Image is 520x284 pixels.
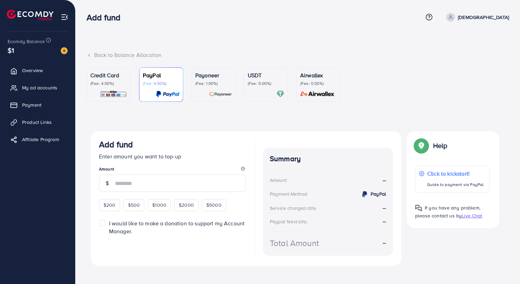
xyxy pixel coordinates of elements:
[270,177,287,184] div: Amount
[143,71,179,79] p: PayPal
[491,253,515,279] iframe: Chat
[298,90,337,98] img: card
[248,71,284,79] p: USDT
[128,202,140,208] span: $500
[433,141,448,150] p: Help
[195,81,232,86] p: (Fee: 1.00%)
[383,239,386,247] strong: --
[415,139,428,152] img: Popup guide
[415,204,480,219] span: If you have any problem, please contact us by
[109,219,245,235] span: I would like to make a donation to support my Account Manager.
[443,13,509,22] a: [DEMOGRAPHIC_DATA]
[22,101,41,108] span: Payment
[294,219,307,225] small: (4.50%)
[99,139,133,149] h3: Add fund
[209,90,232,98] img: card
[5,115,70,129] a: Product Links
[61,47,68,54] img: image
[458,13,509,21] p: [DEMOGRAPHIC_DATA]
[90,71,127,79] p: Credit Card
[371,190,386,197] strong: PayPal
[462,212,482,219] span: Live Chat
[383,176,386,184] strong: --
[270,218,309,225] div: Paypal fee
[179,202,194,208] span: $2000
[270,237,319,249] div: Total Amount
[5,98,70,112] a: Payment
[99,152,246,160] p: Enter amount you want to top-up
[427,180,483,189] p: Guide to payment via PayPal
[22,67,43,74] span: Overview
[61,13,69,21] img: menu
[5,133,70,146] a: Affiliate Program
[8,45,14,55] span: $1
[300,71,337,79] p: Airwallex
[383,204,386,212] strong: --
[300,81,337,86] p: (Fee: 0.00%)
[7,10,53,20] img: logo
[270,205,318,212] div: Service charge
[156,90,179,98] img: card
[206,202,222,208] span: $5000
[143,81,179,86] p: (Fee: 4.50%)
[104,202,116,208] span: $200
[427,169,483,178] p: Click to kickstart!
[22,119,52,126] span: Product Links
[5,81,70,95] a: My ad accounts
[270,190,307,197] div: Payment Method
[22,136,59,143] span: Affiliate Program
[383,217,386,225] strong: --
[361,190,369,198] img: credit
[415,205,422,212] img: Popup guide
[90,81,127,86] p: (Fee: 4.00%)
[100,90,127,98] img: card
[22,84,57,91] span: My ad accounts
[248,81,284,86] p: (Fee: 0.00%)
[303,206,316,211] small: (3.00%)
[270,155,386,163] h4: Summary
[152,202,166,208] span: $1000
[5,63,70,77] a: Overview
[87,51,509,59] div: Back to Balance Allocation
[8,38,45,45] span: Ecomdy Balance
[99,166,246,175] legend: Amount
[195,71,232,79] p: Payoneer
[87,12,126,22] h3: Add fund
[276,90,284,98] img: card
